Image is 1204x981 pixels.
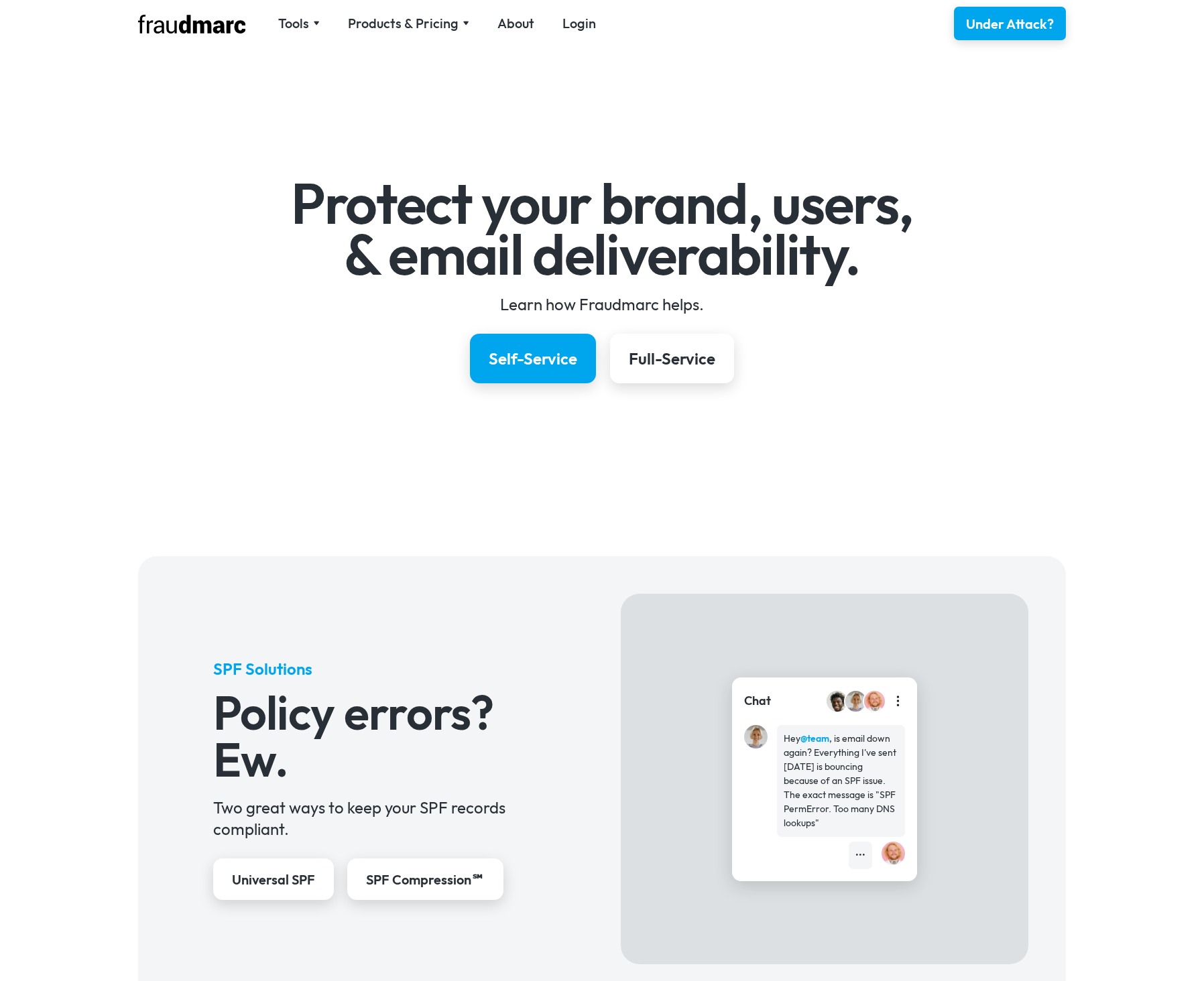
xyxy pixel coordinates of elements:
[213,178,991,279] h1: Protect your brand, users, & email deliverability.
[213,797,546,840] div: Two great ways to keep your SPF records compliant.
[366,870,485,889] div: SPF Compression℠
[966,15,1054,34] div: Under Attack?
[278,14,320,33] div: Tools
[784,732,898,830] div: Hey , is email down again? Everything I've sent [DATE] is bouncing because of an SPF issue. The e...
[213,689,546,783] h3: Policy errors? Ew.
[348,14,469,33] div: Products & Pricing
[213,293,991,315] div: Learn how Fraudmarc helps.
[470,334,596,383] a: Self-Service
[278,14,309,33] div: Tools
[213,858,334,900] a: Universal SPF
[489,348,577,369] div: Self-Service
[629,348,715,369] div: Full-Service
[497,14,534,33] a: About
[800,732,829,744] strong: @team
[348,14,459,33] div: Products & Pricing
[213,658,546,679] h5: SPF Solutions
[232,870,315,889] div: Universal SPF
[347,858,503,900] a: SPF Compression℠
[855,848,865,862] div: •••
[610,334,734,383] a: Full-Service
[954,7,1066,40] a: Under Attack?
[562,14,596,33] a: Login
[744,692,771,710] div: Chat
